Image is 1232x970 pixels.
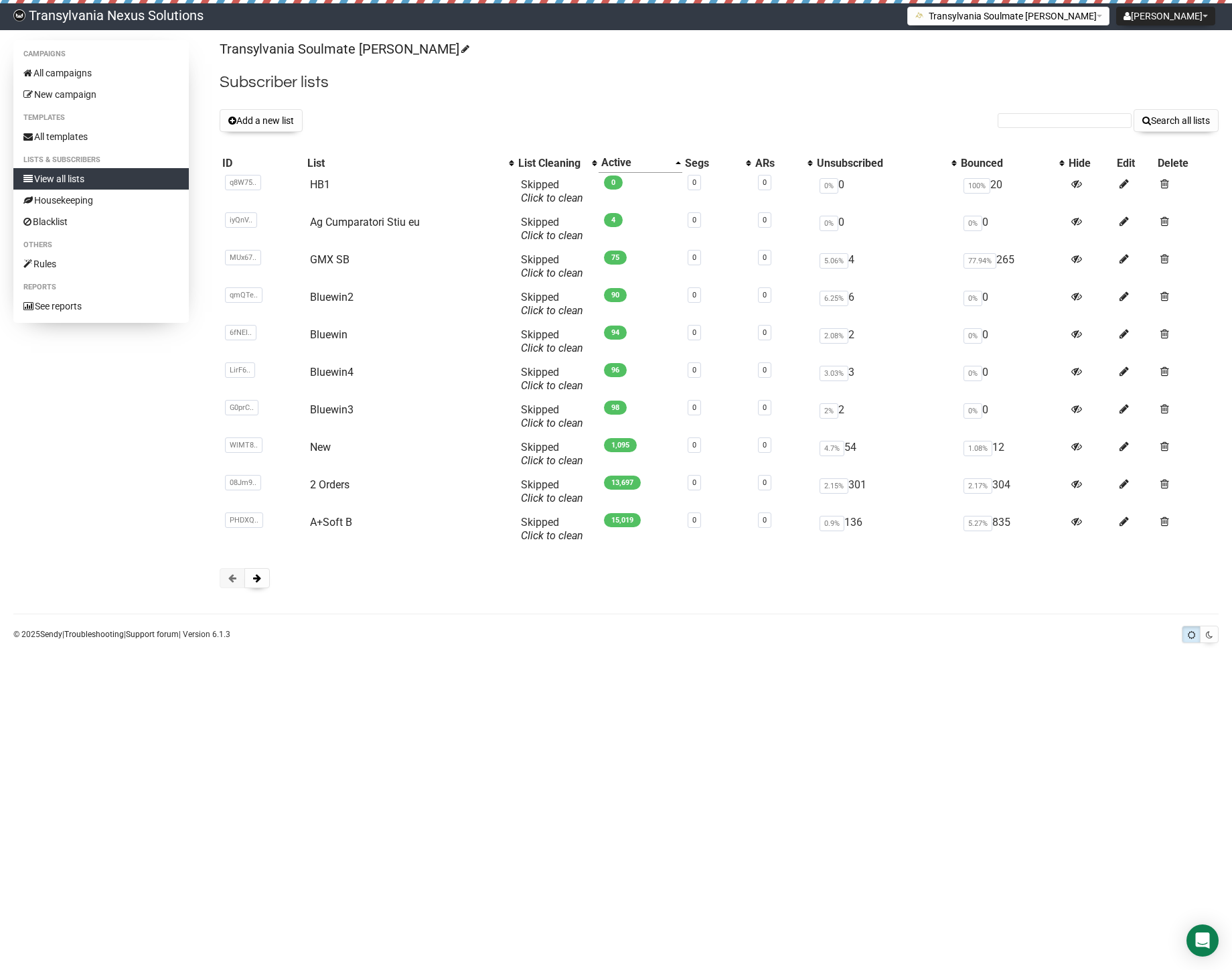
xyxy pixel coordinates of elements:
a: Click to clean [521,192,583,204]
a: A+Soft B [310,516,352,529]
a: See reports [13,295,189,317]
a: Click to clean [521,304,583,317]
span: 0% [964,216,982,231]
a: 0 [763,366,767,374]
li: Templates [13,110,189,126]
li: Others [13,237,189,253]
span: 98 [604,401,627,415]
span: 0% [964,366,982,381]
span: G0prC.. [225,400,258,415]
th: Bounced: No sort applied, activate to apply an ascending sort [958,153,1066,173]
li: Lists & subscribers [13,152,189,168]
span: 13,697 [604,476,641,490]
span: Skipped [521,478,583,504]
th: ID: No sort applied, sorting is disabled [220,153,305,173]
span: WlMT8.. [225,437,262,453]
td: 2 [814,398,958,435]
span: 75 [604,251,627,265]
button: Transylvania Soulmate [PERSON_NAME] [907,7,1109,25]
a: All templates [13,126,189,147]
span: 100% [964,178,990,194]
button: Search all lists [1134,109,1219,132]
span: 77.94% [964,253,996,269]
th: Unsubscribed: No sort applied, activate to apply an ascending sort [814,153,958,173]
span: Skipped [521,441,583,467]
span: 0% [964,291,982,306]
span: 0% [964,328,982,344]
a: 0 [692,366,696,374]
a: Sendy [40,630,62,639]
a: Bluewin2 [310,291,354,303]
li: Reports [13,279,189,295]
td: 0 [958,210,1066,248]
span: Skipped [521,291,583,317]
span: 0.9% [820,516,844,531]
a: Click to clean [521,417,583,429]
a: Click to clean [521,267,583,279]
td: 2 [814,323,958,360]
span: Skipped [521,216,583,242]
td: 12 [958,435,1066,473]
a: 0 [763,253,767,262]
div: List [307,157,502,170]
a: 0 [692,178,696,187]
div: Segs [685,157,739,170]
a: 0 [692,478,696,487]
span: 90 [604,288,627,302]
li: Campaigns [13,46,189,62]
a: Troubleshooting [64,630,124,639]
span: 6.25% [820,291,848,306]
span: 3.03% [820,366,848,381]
span: 5.27% [964,516,992,531]
a: Transylvania Soulmate [PERSON_NAME] [220,41,467,57]
span: 2.08% [820,328,848,344]
a: 0 [763,516,767,525]
td: 265 [958,248,1066,285]
a: Housekeeping [13,190,189,211]
div: Bounced [961,157,1053,170]
span: 4 [604,213,623,227]
span: 2.17% [964,478,992,494]
span: 08Jm9.. [225,475,261,490]
td: 0 [814,210,958,248]
a: 2 Orders [310,478,350,491]
a: Click to clean [521,342,583,354]
button: [PERSON_NAME] [1116,7,1215,25]
a: 0 [763,403,767,412]
div: ID [222,157,303,170]
span: Skipped [521,328,583,354]
span: PHDXQ.. [225,512,263,528]
h2: Subscriber lists [220,70,1219,94]
a: Bluewin3 [310,403,354,416]
span: 2% [820,403,838,419]
td: 4 [814,248,958,285]
a: 0 [692,516,696,525]
a: Click to clean [521,229,583,242]
td: 136 [814,510,958,548]
div: Active [601,156,668,169]
td: 3 [814,360,958,398]
span: MUx67.. [225,250,261,265]
a: 0 [763,441,767,449]
td: 6 [814,285,958,323]
span: Skipped [521,253,583,279]
a: GMX SB [310,253,350,266]
p: © 2025 | | | Version 6.1.3 [13,627,230,642]
a: 0 [763,328,767,337]
div: ARs [755,157,801,170]
a: 0 [692,441,696,449]
span: q8W75.. [225,175,261,190]
a: 0 [692,403,696,412]
a: 0 [763,178,767,187]
a: Click to clean [521,454,583,467]
span: 0% [964,403,982,419]
a: 0 [692,328,696,337]
td: 0 [958,360,1066,398]
th: Hide: No sort applied, sorting is disabled [1066,153,1114,173]
span: iyQnV.. [225,212,257,228]
a: Click to clean [521,529,583,542]
a: HB1 [310,178,330,191]
th: Delete: No sort applied, sorting is disabled [1155,153,1219,173]
span: 0% [820,178,838,194]
span: 1.08% [964,441,992,456]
